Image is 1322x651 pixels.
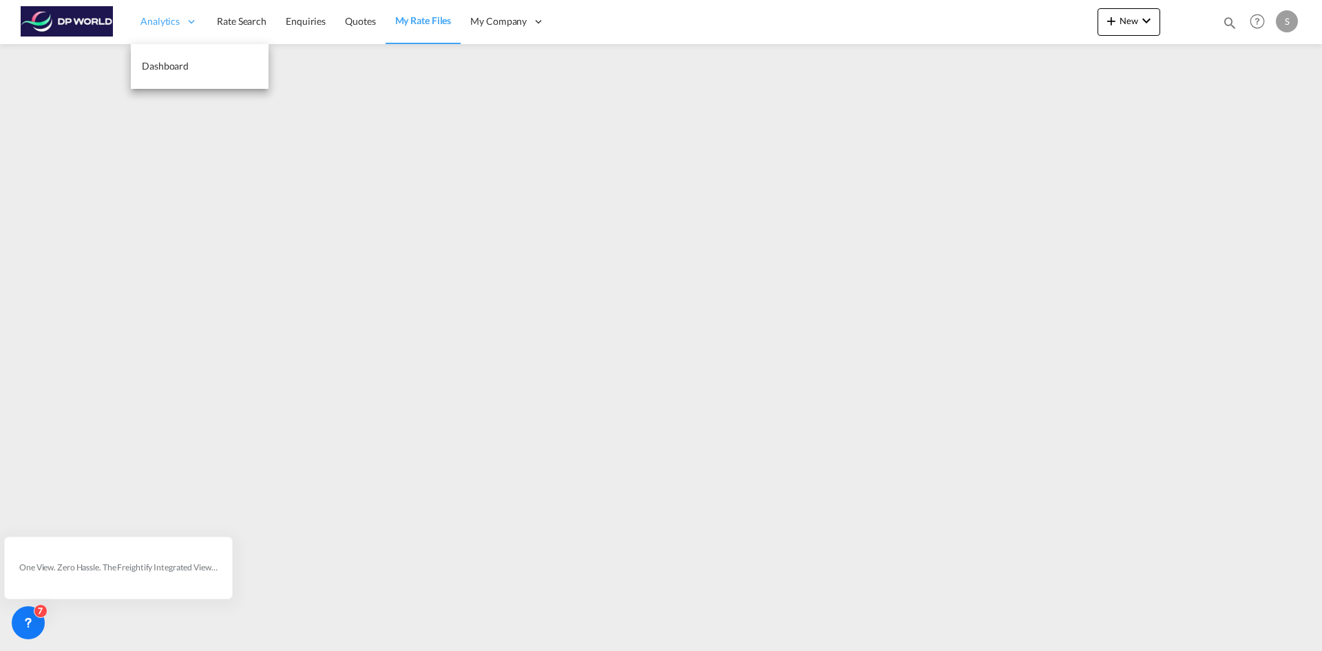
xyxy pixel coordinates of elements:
span: Enquiries [286,15,326,27]
md-icon: icon-chevron-down [1138,12,1155,29]
md-icon: icon-plus 400-fg [1103,12,1120,29]
md-icon: icon-magnify [1222,15,1237,30]
div: S [1276,10,1298,32]
span: My Company [470,14,527,28]
iframe: Chat [10,579,59,630]
span: Dashboard [142,60,189,72]
span: My Rate Files [395,14,452,26]
div: Help [1246,10,1276,34]
span: Rate Search [217,15,266,27]
button: icon-plus 400-fgNewicon-chevron-down [1098,8,1160,36]
img: c08ca190194411f088ed0f3ba295208c.png [21,6,114,37]
div: icon-magnify [1222,15,1237,36]
span: Analytics [140,14,180,28]
span: Help [1246,10,1269,33]
span: Quotes [345,15,375,27]
span: New [1103,15,1155,26]
a: Dashboard [131,44,269,89]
